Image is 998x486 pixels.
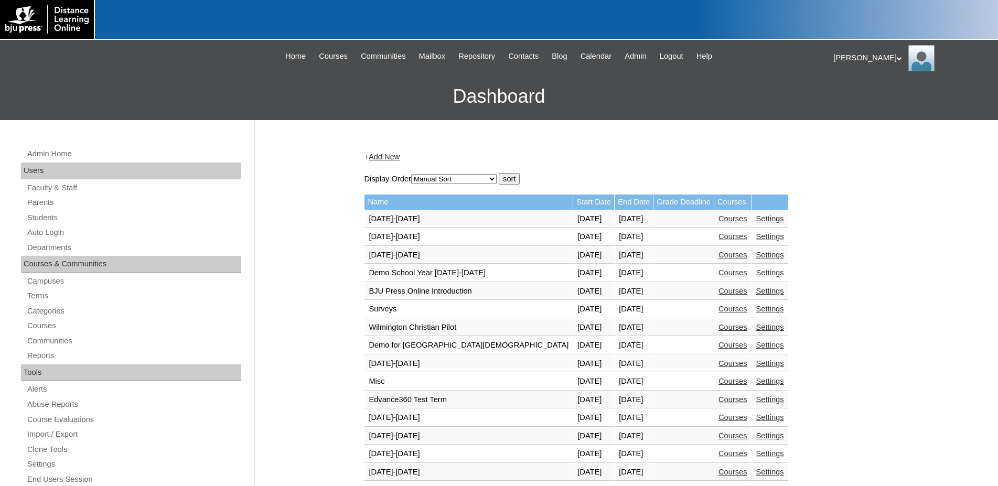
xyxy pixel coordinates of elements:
[718,395,747,404] a: Courses
[615,300,653,318] td: [DATE]
[756,268,784,277] a: Settings
[718,232,747,241] a: Courses
[364,264,573,282] td: Demo School Year [DATE]-[DATE]
[546,50,572,62] a: Blog
[26,428,241,441] a: Import / Export
[573,445,614,463] td: [DATE]
[26,211,241,224] a: Students
[718,468,747,476] a: Courses
[908,45,935,71] img: Pam Miller / Distance Learning Online Staff
[615,391,653,409] td: [DATE]
[573,373,614,391] td: [DATE]
[369,153,400,161] a: Add New
[26,383,241,396] a: Alerts
[756,449,784,458] a: Settings
[26,226,241,239] a: Auto Login
[756,341,784,349] a: Settings
[26,289,241,303] a: Terms
[5,5,89,34] img: logo-white.png
[615,427,653,445] td: [DATE]
[364,445,573,463] td: [DATE]-[DATE]
[615,264,653,282] td: [DATE]
[756,214,784,223] a: Settings
[364,210,573,228] td: [DATE]-[DATE]
[356,50,411,62] a: Communities
[654,50,689,62] a: Logout
[718,377,747,385] a: Courses
[575,50,617,62] a: Calendar
[21,364,241,381] div: Tools
[361,50,406,62] span: Communities
[573,355,614,373] td: [DATE]
[653,195,714,210] td: Grade Deadline
[573,228,614,246] td: [DATE]
[364,463,573,481] td: [DATE]-[DATE]
[364,195,573,210] td: Name
[364,391,573,409] td: Edvance360 Test Term
[718,251,747,259] a: Courses
[615,195,653,210] td: End Date
[718,305,747,313] a: Courses
[756,251,784,259] a: Settings
[573,300,614,318] td: [DATE]
[696,50,712,62] span: Help
[21,163,241,179] div: Users
[26,473,241,486] a: End Users Session
[615,355,653,373] td: [DATE]
[26,275,241,288] a: Campuses
[26,305,241,318] a: Categories
[280,50,311,62] a: Home
[26,334,241,348] a: Communities
[26,181,241,195] a: Faculty & Staff
[615,445,653,463] td: [DATE]
[21,256,241,273] div: Courses & Communities
[615,463,653,481] td: [DATE]
[756,323,784,331] a: Settings
[581,50,611,62] span: Calendar
[458,50,495,62] span: Repository
[503,50,544,62] a: Contacts
[26,458,241,471] a: Settings
[573,246,614,264] td: [DATE]
[573,195,614,210] td: Start Date
[573,391,614,409] td: [DATE]
[573,463,614,481] td: [DATE]
[573,319,614,337] td: [DATE]
[26,147,241,160] a: Admin Home
[718,449,747,458] a: Courses
[26,319,241,332] a: Courses
[364,283,573,300] td: BJU Press Online Introduction
[573,427,614,445] td: [DATE]
[718,341,747,349] a: Courses
[573,409,614,427] td: [DATE]
[756,413,784,422] a: Settings
[26,398,241,411] a: Abuse Reports
[573,283,614,300] td: [DATE]
[756,468,784,476] a: Settings
[619,50,652,62] a: Admin
[615,210,653,228] td: [DATE]
[419,50,446,62] span: Mailbox
[756,287,784,295] a: Settings
[314,50,353,62] a: Courses
[5,73,993,120] h3: Dashboard
[615,337,653,354] td: [DATE]
[573,337,614,354] td: [DATE]
[718,268,747,277] a: Courses
[364,173,883,185] form: Display Order
[615,283,653,300] td: [DATE]
[364,228,573,246] td: [DATE]-[DATE]
[660,50,683,62] span: Logout
[508,50,539,62] span: Contacts
[364,355,573,373] td: [DATE]-[DATE]
[718,431,747,440] a: Courses
[615,373,653,391] td: [DATE]
[285,50,306,62] span: Home
[364,319,573,337] td: Wilmington Christian Pilot
[615,319,653,337] td: [DATE]
[756,359,784,368] a: Settings
[573,210,614,228] td: [DATE]
[364,409,573,427] td: [DATE]-[DATE]
[552,50,567,62] span: Blog
[833,45,988,71] div: [PERSON_NAME]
